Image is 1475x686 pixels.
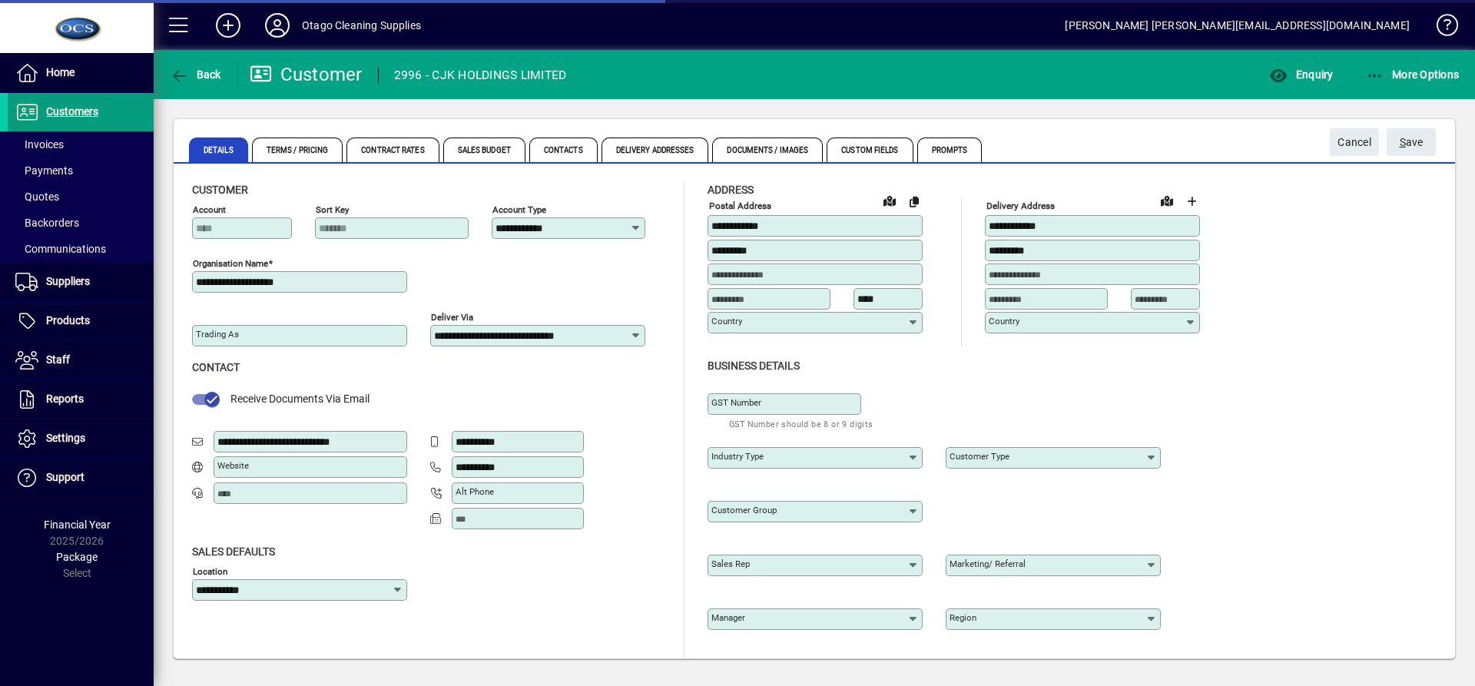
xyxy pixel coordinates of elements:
a: Support [8,459,154,497]
span: Address [708,184,754,196]
a: View on map [1155,188,1179,213]
div: Customer [250,62,363,87]
span: Cancel [1337,130,1371,155]
span: Invoices [15,138,64,151]
mat-label: Trading as [196,329,239,340]
a: Products [8,302,154,340]
mat-label: Customer type [950,451,1009,462]
span: Terms / Pricing [252,138,343,162]
span: Documents / Images [712,138,823,162]
a: Staff [8,341,154,379]
a: Home [8,54,154,92]
button: Save [1387,128,1436,156]
mat-label: Country [711,316,742,326]
span: Details [189,138,248,162]
mat-label: Marketing/ Referral [950,558,1026,569]
mat-label: Sort key [316,204,349,215]
button: Choose address [1179,189,1204,214]
span: Communications [15,243,106,255]
button: Profile [253,12,302,39]
a: Suppliers [8,263,154,301]
span: Support [46,471,85,483]
button: Enquiry [1265,61,1337,88]
span: Package [56,551,98,563]
button: Back [166,61,225,88]
mat-label: Manager [711,612,745,623]
a: Knowledge Base [1425,3,1456,53]
button: Copy to Delivery address [902,189,926,214]
span: Home [46,66,75,78]
span: Settings [46,432,85,444]
span: More Options [1366,68,1460,81]
mat-label: Country [989,316,1019,326]
span: Business details [708,360,800,372]
button: Cancel [1330,128,1379,156]
span: Contract Rates [346,138,439,162]
span: Contacts [529,138,598,162]
span: Financial Year [44,519,111,531]
div: [PERSON_NAME] [PERSON_NAME][EMAIL_ADDRESS][DOMAIN_NAME] [1065,13,1410,38]
a: Reports [8,380,154,419]
span: Backorders [15,217,79,229]
span: Contact [192,361,240,373]
mat-label: Deliver via [431,312,473,323]
mat-label: Alt Phone [456,486,494,497]
span: Customer [192,184,248,196]
span: S [1400,136,1406,148]
mat-label: Account Type [492,204,546,215]
button: More Options [1362,61,1463,88]
span: Prompts [917,138,983,162]
div: Otago Cleaning Supplies [302,13,421,38]
span: ave [1400,130,1424,155]
span: Enquiry [1269,68,1333,81]
span: Quotes [15,191,59,203]
mat-label: Industry type [711,451,764,462]
mat-label: GST Number [711,397,761,408]
a: Backorders [8,210,154,236]
span: Sales defaults [192,545,275,558]
app-page-header-button: Back [154,61,238,88]
span: Custom Fields [827,138,913,162]
a: Payments [8,157,154,184]
span: Receive Documents Via Email [230,393,370,405]
button: Add [204,12,253,39]
span: Back [170,68,221,81]
mat-label: Sales rep [711,558,750,569]
a: View on map [877,188,902,213]
mat-label: Location [193,565,227,576]
mat-hint: GST Number should be 8 or 9 digits [729,415,873,432]
span: Staff [46,353,70,366]
span: Reports [46,393,84,405]
mat-label: Region [950,612,976,623]
span: Payments [15,164,73,177]
a: Invoices [8,131,154,157]
span: Delivery Addresses [602,138,709,162]
a: Communications [8,236,154,262]
div: 2996 - CJK HOLDINGS LIMITED [394,63,567,88]
mat-label: Account [193,204,226,215]
span: Sales Budget [443,138,525,162]
a: Quotes [8,184,154,210]
span: Customers [46,105,98,118]
mat-label: Organisation name [193,258,268,269]
mat-label: Website [217,460,249,471]
mat-label: Customer group [711,505,777,515]
span: Suppliers [46,275,90,287]
a: Settings [8,419,154,458]
span: Products [46,314,90,326]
